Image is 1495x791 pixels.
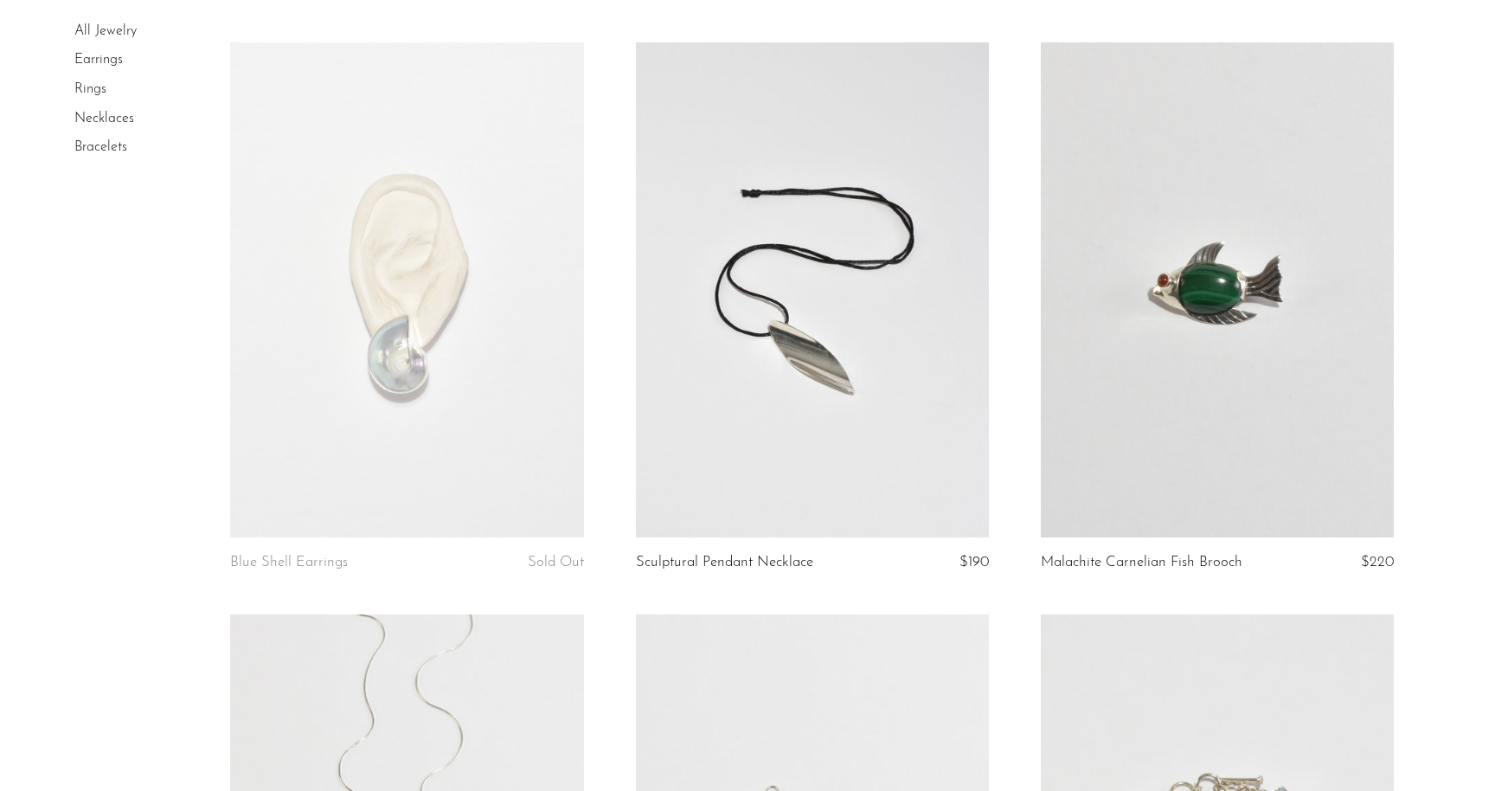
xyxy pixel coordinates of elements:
a: Bracelets [74,140,127,154]
a: Blue Shell Earrings [230,555,348,570]
a: Necklaces [74,112,134,125]
span: $220 [1361,555,1394,569]
span: $190 [959,555,989,569]
a: Rings [74,82,106,96]
a: Sculptural Pendant Necklace [636,555,813,570]
a: All Jewelry [74,24,137,38]
a: Malachite Carnelian Fish Brooch [1041,555,1242,570]
a: Earrings [74,54,123,68]
span: Sold Out [528,555,584,569]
